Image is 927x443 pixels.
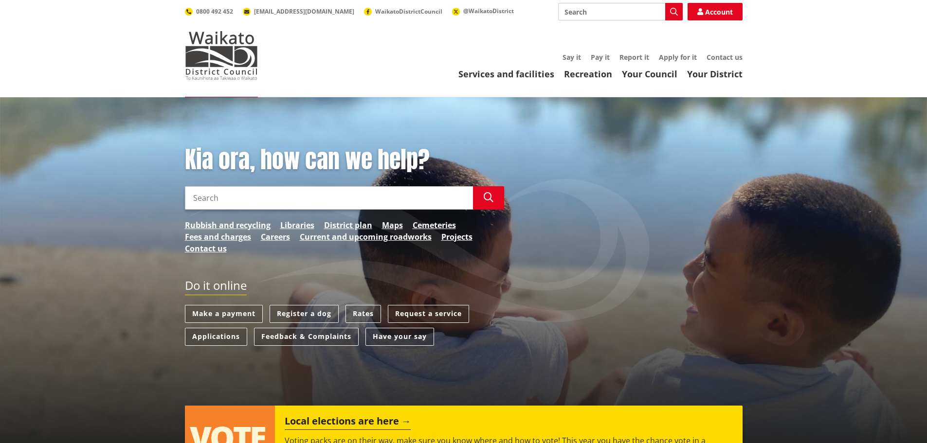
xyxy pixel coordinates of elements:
[324,219,372,231] a: District plan
[688,3,743,20] a: Account
[300,231,432,243] a: Current and upcoming roadworks
[659,53,697,62] a: Apply for it
[185,305,263,323] a: Make a payment
[185,219,271,231] a: Rubbish and recycling
[185,7,233,16] a: 0800 492 452
[452,7,514,15] a: @WaikatoDistrict
[185,31,258,80] img: Waikato District Council - Te Kaunihera aa Takiwaa o Waikato
[882,402,917,437] iframe: Messenger Launcher
[687,68,743,80] a: Your District
[413,219,456,231] a: Cemeteries
[285,415,411,430] h2: Local elections are here
[441,231,473,243] a: Projects
[243,7,354,16] a: [EMAIL_ADDRESS][DOMAIN_NAME]
[463,7,514,15] span: @WaikatoDistrict
[388,305,469,323] a: Request a service
[270,305,339,323] a: Register a dog
[196,7,233,16] span: 0800 492 452
[345,305,381,323] a: Rates
[619,53,649,62] a: Report it
[558,3,683,20] input: Search input
[185,328,247,346] a: Applications
[185,231,251,243] a: Fees and charges
[622,68,677,80] a: Your Council
[375,7,442,16] span: WaikatoDistrictCouncil
[185,243,227,254] a: Contact us
[365,328,434,346] a: Have your say
[280,219,314,231] a: Libraries
[261,231,290,243] a: Careers
[254,328,359,346] a: Feedback & Complaints
[707,53,743,62] a: Contact us
[591,53,610,62] a: Pay it
[185,146,504,174] h1: Kia ora, how can we help?
[364,7,442,16] a: WaikatoDistrictCouncil
[564,68,612,80] a: Recreation
[185,186,473,210] input: Search input
[382,219,403,231] a: Maps
[458,68,554,80] a: Services and facilities
[254,7,354,16] span: [EMAIL_ADDRESS][DOMAIN_NAME]
[563,53,581,62] a: Say it
[185,279,247,296] h2: Do it online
